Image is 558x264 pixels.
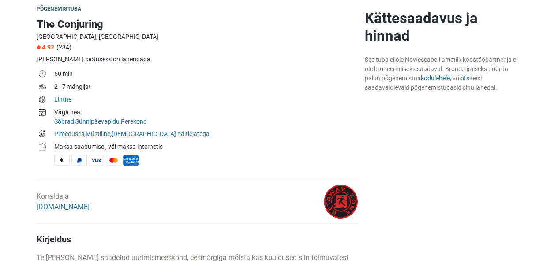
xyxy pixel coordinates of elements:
div: [GEOGRAPHIC_DATA], [GEOGRAPHIC_DATA] [37,32,358,41]
div: Maksa saabumisel, või maksa internetis [54,142,358,151]
td: , , [54,128,358,141]
span: 4.92 [37,44,54,51]
a: Müstiline [86,130,110,137]
a: Pimeduses [54,130,84,137]
a: [DEMOGRAPHIC_DATA] näitlejatega [112,130,210,137]
td: 2 - 7 mängijat [54,81,358,94]
h1: The Conjuring [37,16,358,32]
div: [PERSON_NAME] lootuseks on lahendada [37,55,358,64]
a: Sõbrad [54,118,74,125]
span: MasterCard [106,155,121,166]
a: Sünnipäevapidu [75,118,120,125]
span: (234) [56,44,71,51]
h4: Kirjeldus [37,234,358,245]
span: Sularaha [54,155,70,166]
a: [DOMAIN_NAME] [37,203,90,211]
td: 60 min [54,68,358,81]
img: 45fbc6d3e05ebd93l.png [324,185,358,219]
a: Perekond [121,118,147,125]
div: See tuba ei ole Nowescape-i ametlik koostööpartner ja ei ole broneerimiseks saadaval. Broneerimis... [365,55,522,92]
img: Star [37,45,41,49]
h2: Kättesaadavus ja hinnad [365,9,522,45]
span: American Express [123,155,139,166]
a: Lihtne [54,96,71,103]
td: , , [54,107,358,128]
a: kodulehele [421,75,450,82]
span: Visa [89,155,104,166]
div: Väga hea: [54,108,358,117]
a: otsi [461,75,471,82]
span: PayPal [71,155,87,166]
span: Põgenemistuba [37,6,82,12]
div: Korraldaja [37,191,90,212]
